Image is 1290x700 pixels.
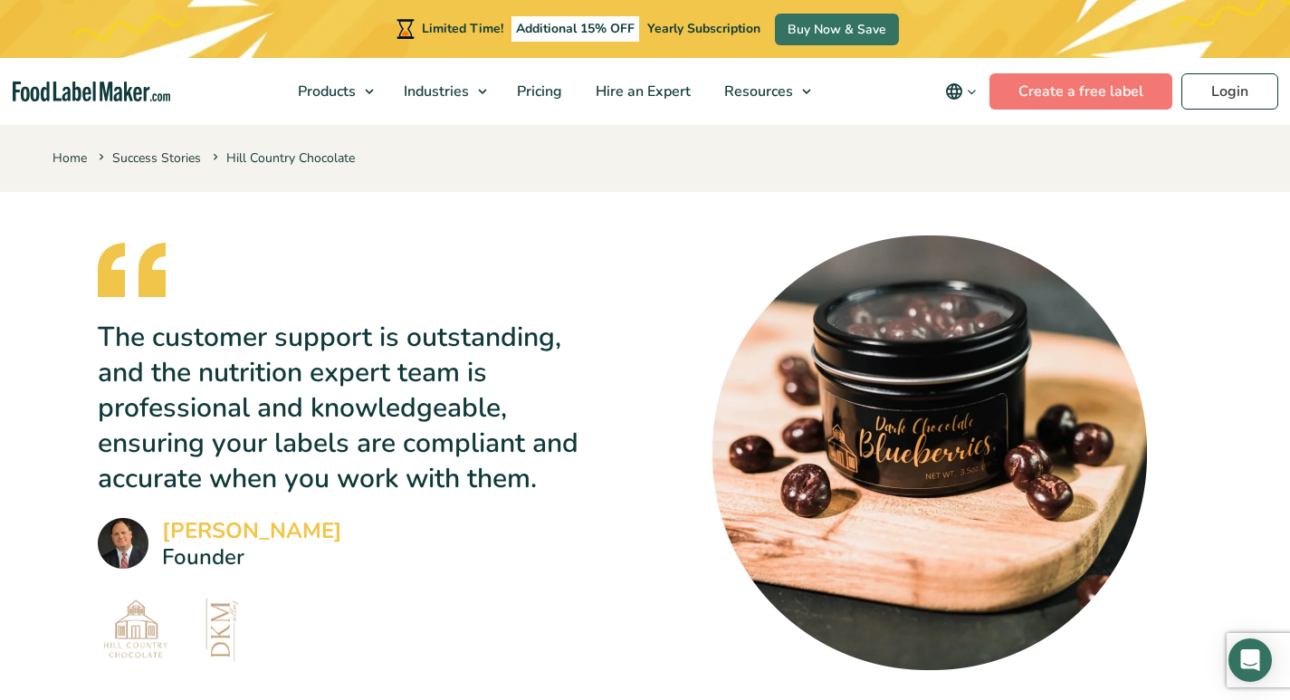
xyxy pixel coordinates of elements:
[98,320,587,496] p: The customer support is outstanding, and the nutrition expert team is professional and knowledgea...
[292,82,358,101] span: Products
[282,58,383,125] a: Products
[162,520,342,542] cite: [PERSON_NAME]
[647,20,760,37] span: Yearly Subscription
[775,14,899,45] a: Buy Now & Save
[422,20,503,37] span: Limited Time!
[719,82,795,101] span: Resources
[579,58,703,125] a: Hire an Expert
[209,149,355,167] span: Hill Country Chocolate
[989,73,1172,110] a: Create a free label
[53,149,87,167] a: Home
[387,58,496,125] a: Industries
[1228,638,1272,682] div: Open Intercom Messenger
[511,16,639,42] span: Additional 15% OFF
[511,82,564,101] span: Pricing
[162,546,342,568] small: Founder
[708,58,820,125] a: Resources
[1181,73,1278,110] a: Login
[501,58,575,125] a: Pricing
[398,82,471,101] span: Industries
[112,149,201,167] a: Success Stories
[590,82,693,101] span: Hire an Expert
